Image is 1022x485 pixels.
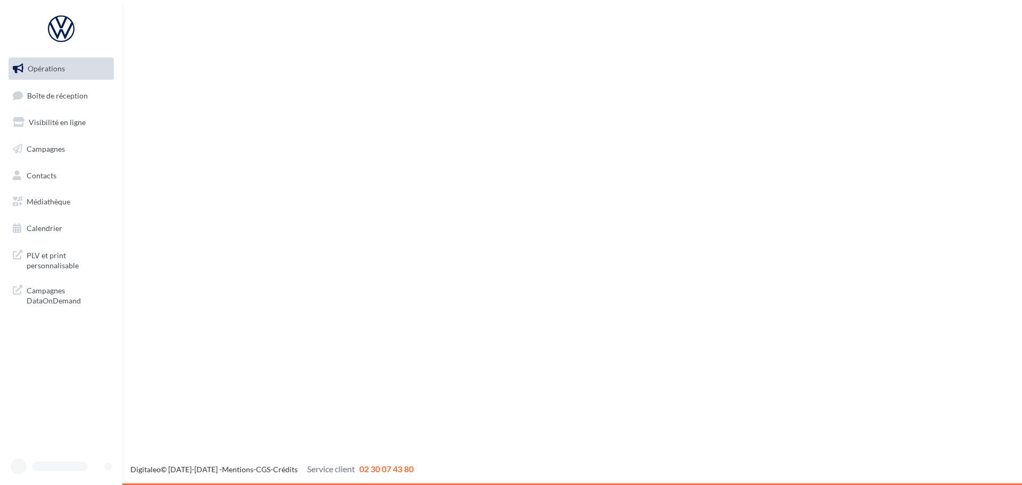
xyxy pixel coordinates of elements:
a: Boîte de réception [6,84,116,107]
a: Campagnes [6,138,116,160]
span: Campagnes DataOnDemand [27,283,110,306]
span: Boîte de réception [27,91,88,100]
a: Campagnes DataOnDemand [6,279,116,310]
span: 02 30 07 43 80 [359,464,414,474]
a: Visibilité en ligne [6,111,116,134]
span: Opérations [28,64,65,73]
span: Contacts [27,170,56,179]
span: Service client [307,464,355,474]
a: Médiathèque [6,191,116,213]
span: Campagnes [27,144,65,153]
a: Calendrier [6,217,116,240]
a: Opérations [6,57,116,80]
a: CGS [256,465,270,474]
a: Mentions [222,465,253,474]
a: Crédits [273,465,298,474]
span: © [DATE]-[DATE] - - - [130,465,414,474]
a: PLV et print personnalisable [6,244,116,275]
a: Digitaleo [130,465,161,474]
a: Contacts [6,165,116,187]
span: Calendrier [27,224,62,233]
span: PLV et print personnalisable [27,248,110,271]
span: Visibilité en ligne [29,118,86,127]
span: Médiathèque [27,197,70,206]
